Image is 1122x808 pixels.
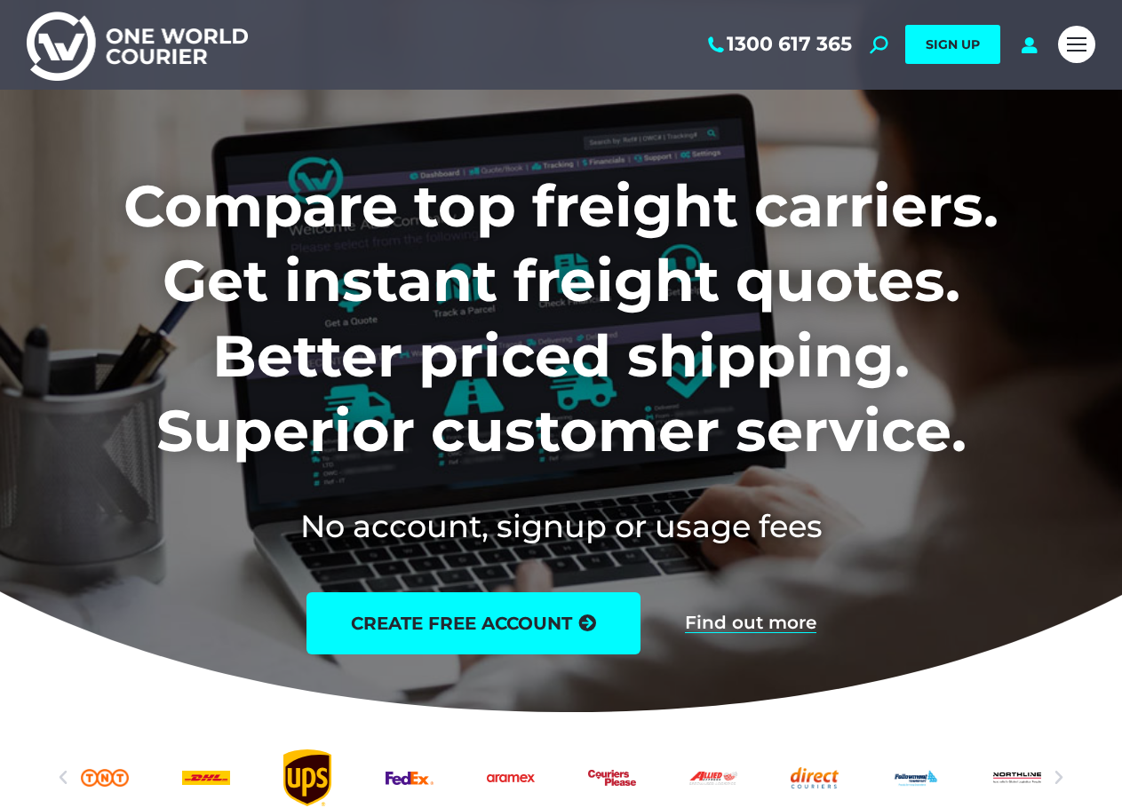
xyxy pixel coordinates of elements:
h1: Compare top freight carriers. Get instant freight quotes. Better priced shipping. Superior custom... [27,169,1095,469]
img: One World Courier [27,9,248,81]
a: Mobile menu icon [1058,26,1095,63]
a: create free account [306,592,641,654]
a: 1300 617 365 [704,33,852,56]
h2: No account, signup or usage fees [27,504,1095,548]
a: SIGN UP [905,25,1000,64]
a: Find out more [685,614,816,633]
span: SIGN UP [926,36,980,52]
